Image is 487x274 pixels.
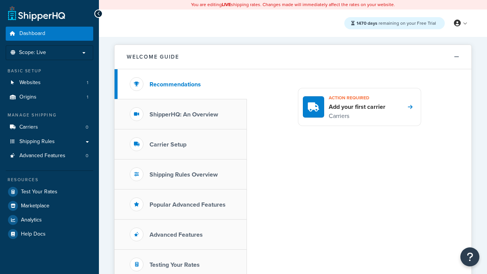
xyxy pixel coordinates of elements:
[150,111,218,118] h3: ShipperHQ: An Overview
[86,124,88,131] span: 0
[6,27,93,41] a: Dashboard
[150,201,226,208] h3: Popular Advanced Features
[6,90,93,104] a: Origins1
[19,124,38,131] span: Carriers
[222,1,231,8] b: LIVE
[356,20,377,27] strong: 1470 days
[19,139,55,145] span: Shipping Rules
[6,185,93,199] a: Test Your Rates
[150,261,200,268] h3: Testing Your Rates
[329,93,385,103] h3: Action required
[19,153,65,159] span: Advanced Features
[356,20,436,27] span: remaining on your Free Trial
[6,76,93,90] li: Websites
[19,30,45,37] span: Dashboard
[6,149,93,163] li: Advanced Features
[150,231,203,238] h3: Advanced Features
[21,217,42,223] span: Analytics
[6,177,93,183] div: Resources
[21,231,46,237] span: Help Docs
[19,94,37,100] span: Origins
[86,153,88,159] span: 0
[6,68,93,74] div: Basic Setup
[19,80,41,86] span: Websites
[115,45,471,69] button: Welcome Guide
[6,112,93,118] div: Manage Shipping
[6,199,93,213] a: Marketplace
[87,94,88,100] span: 1
[150,171,218,178] h3: Shipping Rules Overview
[6,227,93,241] a: Help Docs
[21,203,49,209] span: Marketplace
[150,141,186,148] h3: Carrier Setup
[6,76,93,90] a: Websites1
[329,103,385,111] h4: Add your first carrier
[87,80,88,86] span: 1
[6,135,93,149] a: Shipping Rules
[127,54,179,60] h2: Welcome Guide
[460,247,479,266] button: Open Resource Center
[6,90,93,104] li: Origins
[21,189,57,195] span: Test Your Rates
[6,213,93,227] a: Analytics
[329,111,385,121] p: Carriers
[6,120,93,134] a: Carriers0
[19,49,46,56] span: Scope: Live
[150,81,201,88] h3: Recommendations
[6,120,93,134] li: Carriers
[6,149,93,163] a: Advanced Features0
